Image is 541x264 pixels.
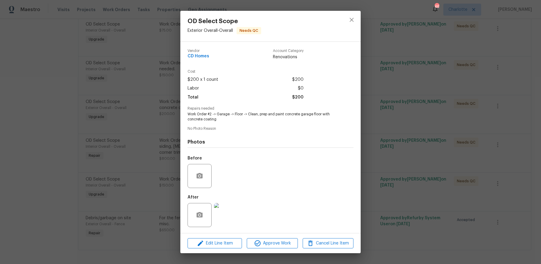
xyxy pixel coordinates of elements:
[273,54,304,60] span: Renovations
[344,13,359,27] button: close
[249,240,296,247] span: Approve Work
[273,49,304,53] span: Account Category
[237,28,261,34] span: Needs QC
[435,4,439,10] div: 46
[188,49,209,53] span: Vendor
[188,54,209,59] span: CD Homes
[188,127,353,131] span: No Photo Reason
[303,238,353,249] button: Cancel Line Item
[188,70,304,74] span: Cost
[188,18,261,25] span: OD Select Scope
[188,156,202,160] h5: Before
[247,238,298,249] button: Approve Work
[188,107,353,111] span: Repairs needed
[188,139,353,145] h4: Photos
[304,240,352,247] span: Cancel Line Item
[188,93,198,102] span: Total
[292,93,304,102] span: $200
[188,84,199,93] span: Labor
[298,84,304,93] span: $0
[188,112,337,122] span: Work Order #2 -> Garage -> Floor -> Clean, prep and paint concrete garage floor with concrete coa...
[188,195,199,199] h5: After
[189,240,240,247] span: Edit Line Item
[188,29,233,33] span: Exterior Overall - Overall
[292,75,304,84] span: $200
[188,238,242,249] button: Edit Line Item
[188,75,218,84] span: $200 x 1 count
